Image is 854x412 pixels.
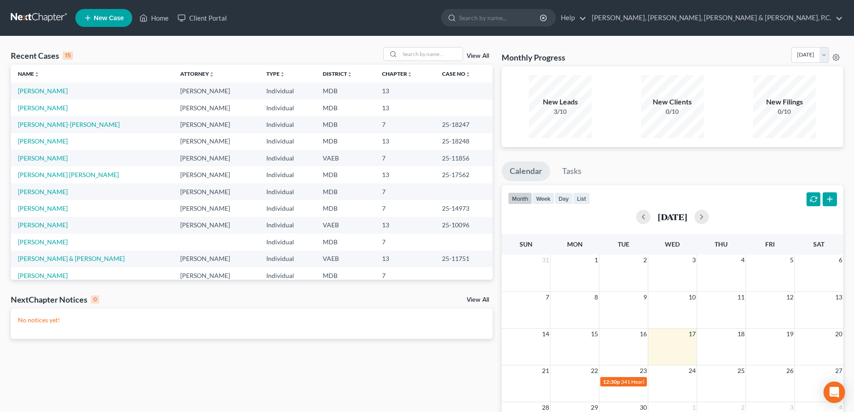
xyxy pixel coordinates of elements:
[400,48,463,61] input: Search by name...
[259,217,316,234] td: Individual
[173,82,259,99] td: [PERSON_NAME]
[618,240,629,248] span: Tue
[259,166,316,183] td: Individual
[316,116,375,133] td: MDB
[435,200,493,217] td: 25-14973
[785,329,794,339] span: 19
[316,217,375,234] td: VAEB
[573,192,590,204] button: list
[691,255,697,265] span: 3
[688,292,697,303] span: 10
[740,255,746,265] span: 4
[556,10,586,26] a: Help
[316,183,375,200] td: MDB
[465,72,471,77] i: unfold_more
[34,72,39,77] i: unfold_more
[173,133,259,150] td: [PERSON_NAME]
[173,183,259,200] td: [PERSON_NAME]
[587,10,843,26] a: [PERSON_NAME], [PERSON_NAME], [PERSON_NAME] & [PERSON_NAME], P.C.
[173,10,231,26] a: Client Portal
[555,192,573,204] button: day
[18,204,68,212] a: [PERSON_NAME]
[375,133,435,150] td: 13
[442,70,471,77] a: Case Nounfold_more
[11,294,99,305] div: NextChapter Notices
[375,251,435,267] td: 13
[737,292,746,303] span: 11
[435,166,493,183] td: 25-17562
[590,365,599,376] span: 22
[594,292,599,303] span: 8
[375,100,435,116] td: 13
[603,378,620,385] span: 12:30p
[639,329,648,339] span: 16
[209,72,214,77] i: unfold_more
[11,50,73,61] div: Recent Cases
[173,217,259,234] td: [PERSON_NAME]
[688,365,697,376] span: 24
[532,192,555,204] button: week
[323,70,352,77] a: Districtunfold_more
[641,97,704,107] div: New Clients
[18,255,125,262] a: [PERSON_NAME] & [PERSON_NAME]
[18,154,68,162] a: [PERSON_NAME]
[688,329,697,339] span: 17
[375,166,435,183] td: 13
[316,100,375,116] td: MDB
[316,82,375,99] td: MDB
[753,97,816,107] div: New Filings
[91,295,99,304] div: 0
[259,267,316,284] td: Individual
[259,116,316,133] td: Individual
[785,365,794,376] span: 26
[173,150,259,166] td: [PERSON_NAME]
[173,251,259,267] td: [PERSON_NAME]
[18,104,68,112] a: [PERSON_NAME]
[838,255,843,265] span: 6
[545,292,550,303] span: 7
[18,121,120,128] a: [PERSON_NAME]-[PERSON_NAME]
[541,255,550,265] span: 31
[316,251,375,267] td: VAEB
[642,255,648,265] span: 2
[259,82,316,99] td: Individual
[382,70,412,77] a: Chapterunfold_more
[375,183,435,200] td: 7
[259,200,316,217] td: Individual
[435,217,493,234] td: 25-10096
[173,116,259,133] td: [PERSON_NAME]
[94,15,124,22] span: New Case
[173,100,259,116] td: [PERSON_NAME]
[347,72,352,77] i: unfold_more
[765,240,775,248] span: Fri
[173,166,259,183] td: [PERSON_NAME]
[316,133,375,150] td: MDB
[259,183,316,200] td: Individual
[737,365,746,376] span: 25
[407,72,412,77] i: unfold_more
[259,100,316,116] td: Individual
[824,382,845,403] div: Open Intercom Messenger
[173,267,259,284] td: [PERSON_NAME]
[834,365,843,376] span: 27
[529,97,592,107] div: New Leads
[502,161,550,181] a: Calendar
[665,240,680,248] span: Wed
[641,107,704,116] div: 0/10
[375,116,435,133] td: 7
[785,292,794,303] span: 12
[316,234,375,250] td: MDB
[259,234,316,250] td: Individual
[259,251,316,267] td: Individual
[316,166,375,183] td: MDB
[375,82,435,99] td: 13
[459,9,541,26] input: Search by name...
[180,70,214,77] a: Attorneyunfold_more
[375,217,435,234] td: 13
[266,70,285,77] a: Typeunfold_more
[541,329,550,339] span: 14
[375,234,435,250] td: 7
[789,255,794,265] span: 5
[642,292,648,303] span: 9
[520,240,533,248] span: Sun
